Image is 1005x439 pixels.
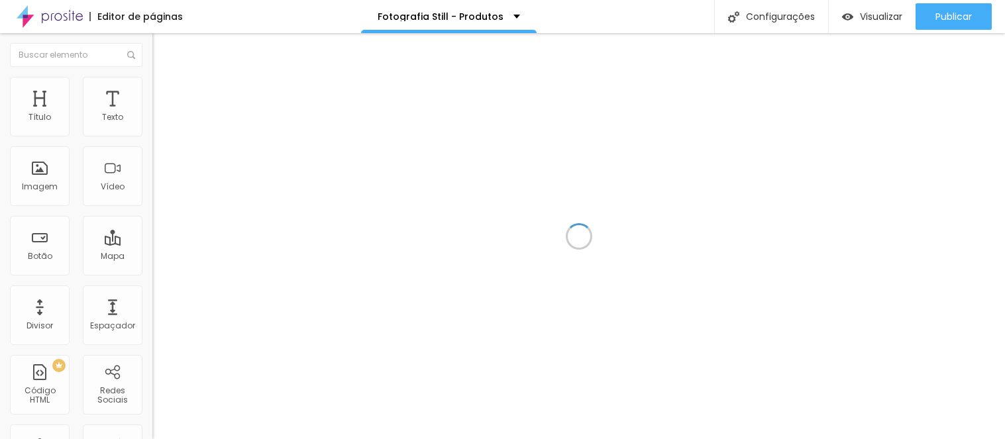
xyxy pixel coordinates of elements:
div: Imagem [22,182,58,191]
p: Fotografia Still - Produtos [378,12,503,21]
div: Botão [28,252,52,261]
img: Icone [728,11,739,23]
div: Redes Sociais [86,386,138,405]
div: Divisor [26,321,53,330]
div: Mapa [101,252,125,261]
img: view-1.svg [842,11,853,23]
button: Publicar [916,3,992,30]
div: Título [28,113,51,122]
div: Vídeo [101,182,125,191]
span: Publicar [935,11,972,22]
div: Código HTML [13,386,66,405]
span: Visualizar [860,11,902,22]
div: Texto [102,113,123,122]
img: Icone [127,51,135,59]
div: Editor de páginas [89,12,183,21]
div: Espaçador [90,321,135,330]
input: Buscar elemento [10,43,142,67]
button: Visualizar [829,3,916,30]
